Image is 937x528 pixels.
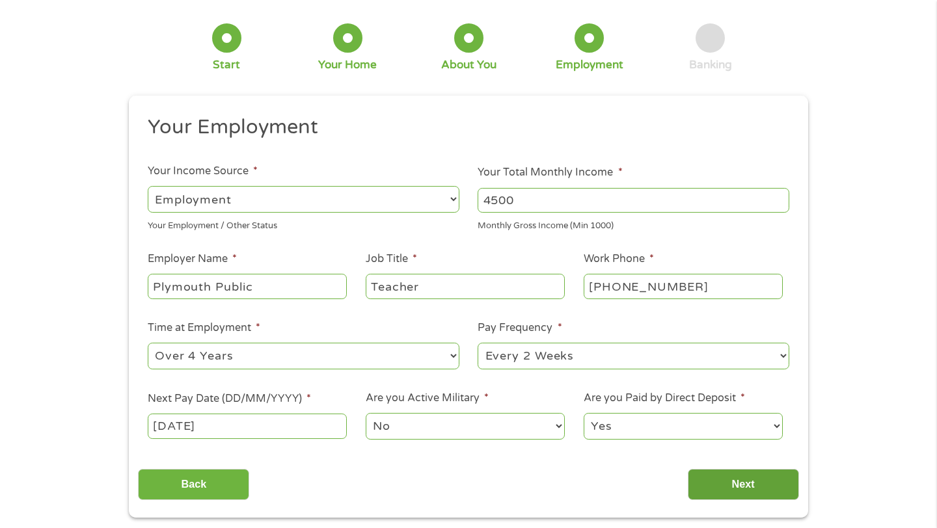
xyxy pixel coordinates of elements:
[688,469,799,501] input: Next
[584,274,783,298] input: (231) 754-4010
[148,414,347,438] input: Use the arrow keys to pick a date
[584,252,654,266] label: Work Phone
[148,215,459,233] div: Your Employment / Other Status
[138,469,249,501] input: Back
[584,391,745,405] label: Are you Paid by Direct Deposit
[366,274,565,298] input: Cashier
[148,252,237,266] label: Employer Name
[689,58,732,72] div: Banking
[556,58,623,72] div: Employment
[213,58,240,72] div: Start
[366,252,417,266] label: Job Title
[148,114,780,140] h2: Your Employment
[478,321,562,335] label: Pay Frequency
[366,391,489,405] label: Are you Active Military
[478,166,622,179] label: Your Total Monthly Income
[478,215,789,233] div: Monthly Gross Income (Min 1000)
[148,165,258,178] label: Your Income Source
[441,58,496,72] div: About You
[148,392,311,406] label: Next Pay Date (DD/MM/YYYY)
[148,321,260,335] label: Time at Employment
[478,188,789,213] input: 1800
[148,274,347,298] input: Walmart
[318,58,377,72] div: Your Home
